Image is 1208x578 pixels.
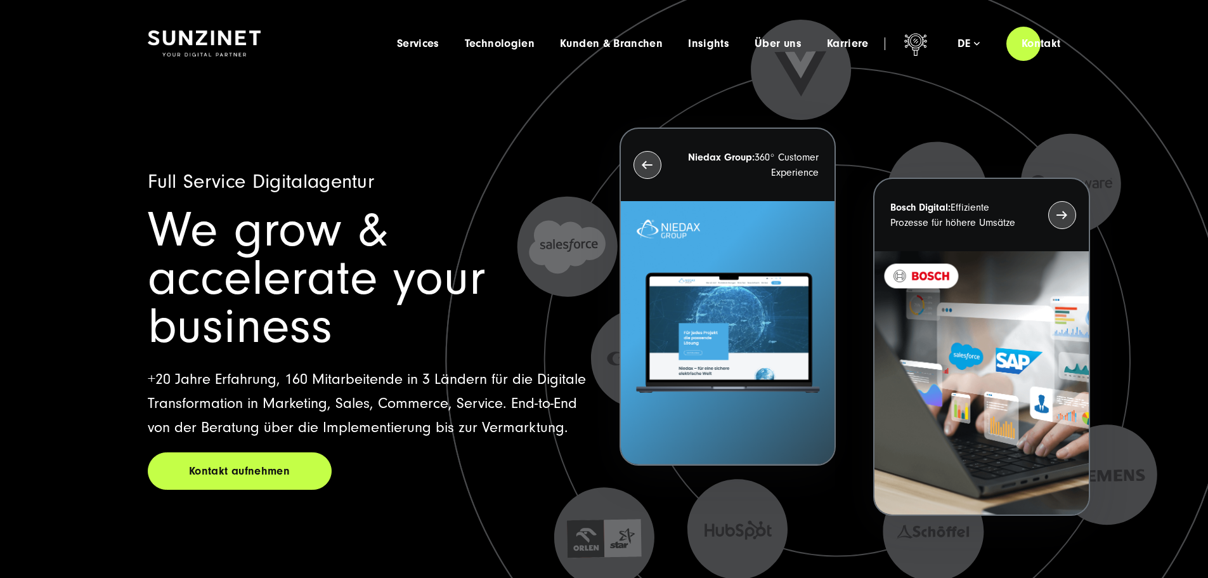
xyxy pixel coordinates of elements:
[890,200,1025,230] p: Effiziente Prozesse für höhere Umsätze
[148,170,375,193] span: Full Service Digitalagentur
[148,30,261,57] img: SUNZINET Full Service Digital Agentur
[890,202,951,213] strong: Bosch Digital:
[684,150,819,180] p: 360° Customer Experience
[755,37,802,50] a: Über uns
[873,178,1089,516] button: Bosch Digital:Effiziente Prozesse für höhere Umsätze BOSCH - Kundeprojekt - Digital Transformatio...
[148,206,589,351] h1: We grow & accelerate your business
[397,37,439,50] a: Services
[148,367,589,440] p: +20 Jahre Erfahrung, 160 Mitarbeitende in 3 Ländern für die Digitale Transformation in Marketing,...
[1006,25,1076,62] a: Kontakt
[620,128,836,466] button: Niedax Group:360° Customer Experience Letztes Projekt von Niedax. Ein Laptop auf dem die Niedax W...
[465,37,535,50] a: Technologien
[874,251,1088,515] img: BOSCH - Kundeprojekt - Digital Transformation Agentur SUNZINET
[958,37,980,50] div: de
[688,37,729,50] a: Insights
[827,37,869,50] a: Karriere
[621,201,835,464] img: Letztes Projekt von Niedax. Ein Laptop auf dem die Niedax Website geöffnet ist, auf blauem Hinter...
[560,37,663,50] a: Kunden & Branchen
[688,152,755,163] strong: Niedax Group:
[148,452,332,490] a: Kontakt aufnehmen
